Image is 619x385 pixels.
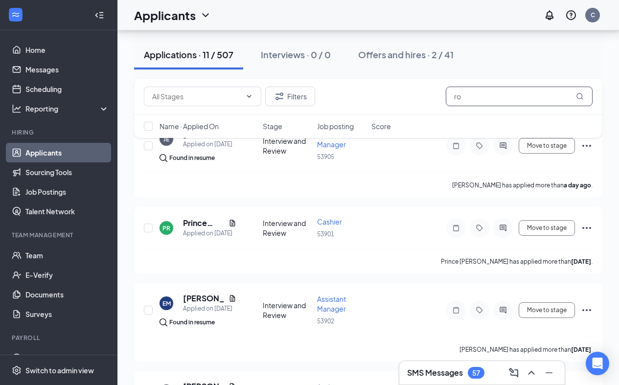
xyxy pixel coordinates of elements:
svg: WorkstreamLogo [11,10,21,20]
svg: ActiveChat [497,224,509,232]
svg: Minimize [543,367,555,379]
span: Cashier [317,217,342,226]
svg: MagnifyingGlass [576,92,584,100]
svg: Ellipses [581,304,593,316]
input: Search in applications [446,87,593,106]
span: 53902 [317,317,334,325]
a: Team [25,246,109,265]
div: Interview and Review [263,300,311,320]
b: a day ago [564,181,591,189]
svg: Collapse [94,10,104,20]
svg: Ellipses [581,222,593,234]
button: ComposeMessage [506,365,522,381]
a: Job Postings [25,182,109,202]
input: All Stages [152,91,241,102]
div: Interview and Review [263,218,311,238]
svg: ActiveChat [497,306,509,314]
svg: Filter [274,91,285,102]
button: Minimize [541,365,557,381]
div: Found in resume [169,317,215,327]
div: Applied on [DATE] [183,228,236,238]
h5: Prince [PERSON_NAME] [183,218,225,228]
a: Payroll [25,348,109,368]
div: Offers and hires · 2 / 41 [358,48,454,61]
a: Documents [25,285,109,304]
button: Filter Filters [265,87,315,106]
a: Applicants [25,143,109,162]
div: Team Management [12,231,107,239]
div: EM [162,299,171,308]
div: Payroll [12,334,107,342]
svg: ComposeMessage [508,367,520,379]
div: Applied on [DATE] [183,304,236,314]
div: 57 [472,369,480,377]
span: 53905 [317,153,334,160]
a: Talent Network [25,202,109,221]
button: Move to stage [519,302,575,318]
p: Prince [PERSON_NAME] has applied more than . [441,257,593,266]
svg: Tag [474,224,485,232]
div: Hiring [12,128,107,136]
a: E-Verify [25,265,109,285]
a: Surveys [25,304,109,324]
div: Switch to admin view [25,365,94,375]
svg: Document [229,219,236,227]
a: Home [25,40,109,60]
svg: QuestionInfo [565,9,577,21]
h3: SMS Messages [407,367,463,378]
a: Sourcing Tools [25,162,109,182]
div: C [591,11,595,19]
p: [PERSON_NAME] has applied more than . [459,345,593,354]
a: Messages [25,60,109,79]
div: Found in resume [169,153,215,163]
img: search.bf7aa3482b7795d4f01b.svg [160,318,167,326]
svg: Note [450,224,462,232]
a: Scheduling [25,79,109,99]
svg: ChevronUp [526,367,537,379]
svg: Note [450,306,462,314]
span: Name · Applied On [160,121,219,131]
button: Move to stage [519,220,575,236]
b: [DATE] [571,346,591,353]
h1: Applicants [134,7,196,23]
svg: Document [229,294,236,302]
div: Open Intercom Messenger [586,352,609,375]
h5: [PERSON_NAME] [183,293,225,304]
svg: ChevronDown [200,9,211,21]
span: Score [371,121,391,131]
div: Interviews · 0 / 0 [261,48,331,61]
span: Job posting [317,121,354,131]
span: 53901 [317,230,334,238]
span: Assistant Manager [317,294,346,313]
svg: ChevronDown [245,92,253,100]
span: Stage [263,121,282,131]
img: search.bf7aa3482b7795d4f01b.svg [160,154,167,162]
p: [PERSON_NAME] has applied more than . [452,181,593,189]
svg: Settings [12,365,22,375]
button: ChevronUp [524,365,539,381]
svg: Analysis [12,104,22,113]
svg: Notifications [544,9,555,21]
div: Applications · 11 / 507 [144,48,233,61]
svg: Tag [474,306,485,314]
b: [DATE] [571,258,591,265]
div: Reporting [25,104,110,113]
div: PR [162,224,170,232]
